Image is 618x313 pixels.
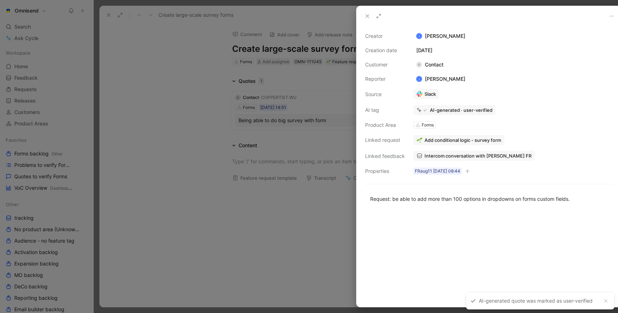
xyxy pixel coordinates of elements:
div: Forms [422,121,434,129]
div: FRaug11 [DATE] 08:44 [415,168,460,175]
div: Linked request [365,136,405,144]
div: Properties [365,167,405,175]
div: Request: be able to add more than 100 options in dropdowns on forms custom fields. [370,195,609,203]
div: Customer [365,60,405,69]
div: Creator [365,32,405,40]
div: [PERSON_NAME] [413,75,468,83]
div: Creation date [365,46,405,55]
div: AI-generated · user-verified [430,107,492,113]
span: Intercom conversation with [PERSON_NAME] FR [425,153,531,159]
div: [PERSON_NAME] [413,32,614,40]
span: Add conditional logic - survey form [425,137,501,143]
div: Product Area [365,121,405,129]
div: K [417,77,422,81]
div: K [417,34,422,39]
div: C [416,62,422,68]
img: 🌱 [417,137,422,143]
div: Contact [413,60,446,69]
div: AI tag [365,106,405,114]
div: [DATE] [413,46,614,55]
div: Source [365,90,405,99]
div: Reporter [365,75,405,83]
div: AI-generated quote was marked as user-verified [479,297,599,305]
button: 🌱Add conditional logic - survey form [413,135,504,145]
a: Slack [413,89,439,99]
a: Intercom conversation with [PERSON_NAME] FR [413,151,535,161]
div: Linked feedback [365,152,405,160]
